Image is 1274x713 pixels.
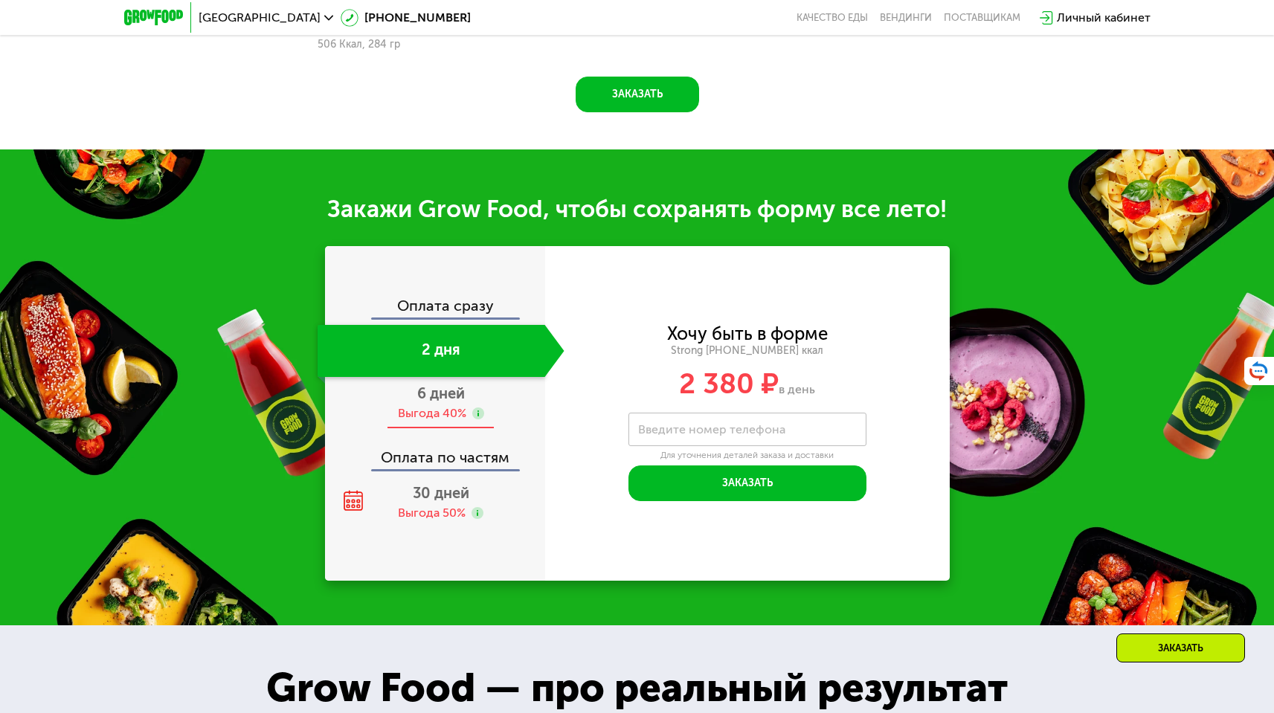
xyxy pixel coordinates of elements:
[880,12,932,24] a: Вендинги
[638,425,785,433] label: Введите номер телефона
[341,9,471,27] a: [PHONE_NUMBER]
[417,384,465,402] span: 6 дней
[779,382,815,396] span: в день
[679,367,779,401] span: 2 380 ₽
[576,77,699,112] button: Заказать
[797,12,868,24] a: Качество еды
[1057,9,1151,27] div: Личный кабинет
[318,39,506,51] div: 506 Ккал, 284 гр
[326,435,545,469] div: Оплата по частям
[628,450,866,462] div: Для уточнения деталей заказа и доставки
[628,465,866,501] button: Заказать
[326,298,545,317] div: Оплата сразу
[667,326,828,342] div: Хочу быть в форме
[199,12,321,24] span: [GEOGRAPHIC_DATA]
[545,344,950,358] div: Strong [PHONE_NUMBER] ккал
[1116,633,1245,662] div: Заказать
[413,484,469,502] span: 30 дней
[944,12,1020,24] div: поставщикам
[398,505,466,521] div: Выгода 50%
[398,405,466,422] div: Выгода 40%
